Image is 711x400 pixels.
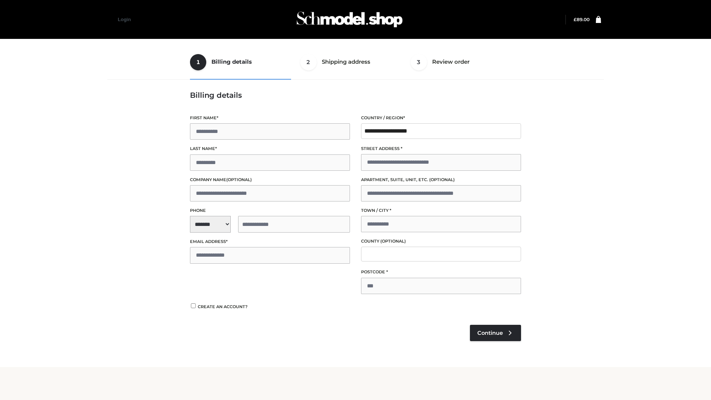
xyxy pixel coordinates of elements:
[190,238,350,245] label: Email address
[190,114,350,121] label: First name
[477,330,503,336] span: Continue
[574,17,577,22] span: £
[190,207,350,214] label: Phone
[294,5,405,34] img: Schmodel Admin 964
[380,239,406,244] span: (optional)
[190,145,350,152] label: Last name
[470,325,521,341] a: Continue
[190,176,350,183] label: Company name
[429,177,455,182] span: (optional)
[361,114,521,121] label: Country / Region
[361,145,521,152] label: Street address
[226,177,252,182] span: (optional)
[198,304,248,309] span: Create an account?
[361,207,521,214] label: Town / City
[574,17,590,22] bdi: 89.00
[190,303,197,308] input: Create an account?
[361,269,521,276] label: Postcode
[574,17,590,22] a: £89.00
[118,17,131,22] a: Login
[361,176,521,183] label: Apartment, suite, unit, etc.
[361,238,521,245] label: County
[190,91,521,100] h3: Billing details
